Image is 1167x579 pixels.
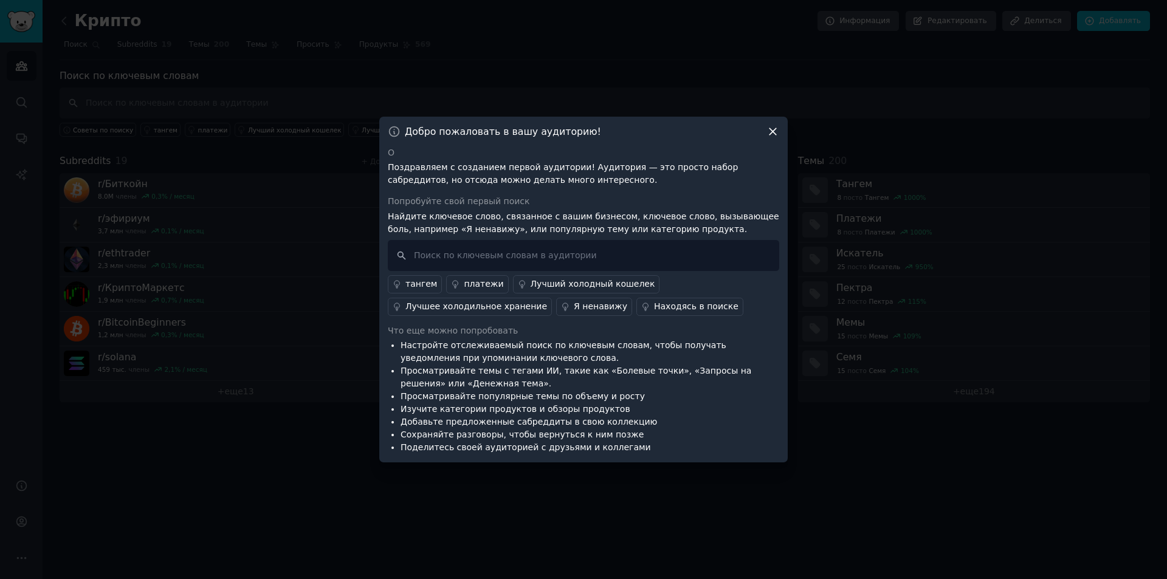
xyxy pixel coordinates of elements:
[405,301,547,311] font: Лучшее холодильное хранение
[405,126,601,137] font: Добро пожаловать в вашу аудиторию!
[574,301,627,311] font: Я ненавижу
[446,275,508,293] a: платежи
[401,417,657,427] font: Добавьте предложенные сабреддиты в свою коллекцию
[654,301,738,311] font: Находясь в поиске
[636,298,743,316] a: Находясь в поиске
[401,391,645,401] font: Просматривайте популярные темы по объему и росту
[556,298,632,316] a: Я ненавижу
[401,340,726,363] font: Настройте отслеживаемый поиск по ключевым словам, чтобы получать уведомления при упоминании ключе...
[513,275,660,293] a: Лучший холодный кошелек
[531,279,655,289] font: Лучший холодный кошелек
[401,430,644,439] font: Сохраняйте разговоры, чтобы вернуться к ним позже
[464,279,503,289] font: платежи
[401,404,630,414] font: Изучите категории продуктов и обзоры продуктов
[388,240,779,271] input: Поиск по ключевым словам в аудитории
[405,279,437,289] font: тангем
[388,162,738,185] font: Поздравляем с созданием первой аудитории! Аудитория — это просто набор сабреддитов, но отсюда мож...
[388,196,529,206] font: Попробуйте свой первый поиск
[388,298,552,316] a: Лучшее холодильное хранение
[401,366,751,388] font: Просматривайте темы с тегами ИИ, такие как «Болевые точки», «Запросы на решения» или «Денежная те...
[388,275,442,293] a: тангем
[388,326,518,335] font: Что еще можно попробовать
[388,211,779,234] font: Найдите ключевое слово, связанное с вашим бизнесом, ключевое слово, вызывающее боль, например «Я ...
[401,442,651,452] font: Поделитесь своей аудиторией с друзьями и коллегами
[388,148,394,157] font: О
